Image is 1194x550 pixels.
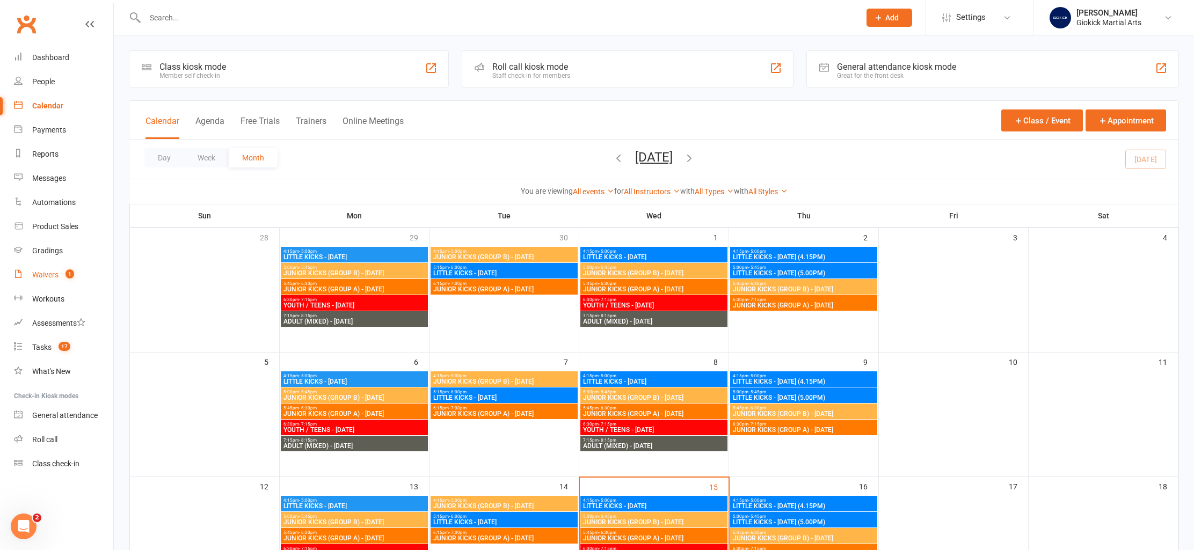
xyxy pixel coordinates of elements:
[283,519,426,525] span: JUNIOR KICKS (GROUP B) - [DATE]
[583,530,725,535] span: 5:45pm
[283,514,426,519] span: 5:00pm
[732,422,875,427] span: 6:30pm
[732,498,875,503] span: 4:15pm
[14,166,113,190] a: Messages
[885,13,899,22] span: Add
[559,228,579,246] div: 30
[583,406,725,410] span: 5:45pm
[732,390,875,394] span: 5:00pm
[14,287,113,311] a: Workouts
[283,265,426,270] span: 5:00pm
[14,46,113,70] a: Dashboard
[283,406,426,410] span: 5:45pm
[614,187,624,195] strong: for
[732,406,875,410] span: 5:45pm
[32,343,52,351] div: Tasks
[583,373,725,378] span: 4:15pm
[142,10,853,25] input: Search...
[433,270,576,276] span: LITTLE KICKS - [DATE]
[583,422,725,427] span: 6:30pm
[283,318,426,325] span: ADULT (MIXED) - [DATE]
[748,498,766,503] span: - 5:00pm
[624,187,680,196] a: All Instructors
[14,311,113,335] a: Assessments
[449,373,467,378] span: - 5:00pm
[583,519,725,525] span: JUNIOR KICKS (GROUP B) - [DATE]
[748,187,788,196] a: All Styles
[748,297,766,302] span: - 7:15pm
[433,265,576,270] span: 5:15pm
[732,514,875,519] span: 5:00pm
[283,270,426,276] span: JUNIOR KICKS (GROUP B) - [DATE]
[283,378,426,385] span: LITTLE KICKS - [DATE]
[299,297,317,302] span: - 7:15pm
[732,265,875,270] span: 5:00pm
[130,204,280,227] th: Sun
[1009,353,1028,370] div: 10
[729,204,879,227] th: Thu
[599,514,616,519] span: - 5:45pm
[573,187,614,196] a: All events
[433,394,576,401] span: LITTLE KICKS - [DATE]
[283,535,426,541] span: JUNIOR KICKS (GROUP A) - [DATE]
[14,404,113,428] a: General attendance kiosk mode
[283,373,426,378] span: 4:15pm
[449,514,467,519] span: - 6:00pm
[449,498,467,503] span: - 5:00pm
[748,390,766,394] span: - 5:45pm
[449,265,467,270] span: - 6:00pm
[433,519,576,525] span: LITTLE KICKS - [DATE]
[32,411,98,420] div: General attendance
[14,452,113,476] a: Class kiosk mode
[32,367,71,376] div: What's New
[714,228,729,246] div: 1
[32,53,69,62] div: Dashboard
[599,498,616,503] span: - 5:00pm
[32,77,55,86] div: People
[32,222,78,231] div: Product Sales
[14,428,113,452] a: Roll call
[433,373,576,378] span: 4:15pm
[837,72,956,79] div: Great for the front desk
[159,72,226,79] div: Member self check-in
[748,530,766,535] span: - 6:30pm
[714,353,729,370] div: 8
[599,249,616,254] span: - 5:00pm
[14,360,113,384] a: What's New
[283,498,426,503] span: 4:15pm
[599,265,616,270] span: - 5:45pm
[32,246,63,255] div: Gradings
[732,281,875,286] span: 5:45pm
[299,406,317,410] span: - 6:30pm
[449,249,467,254] span: - 5:00pm
[283,530,426,535] span: 5:45pm
[283,302,426,309] span: YOUTH / TEENS - [DATE]
[579,204,729,227] th: Wed
[283,422,426,427] span: 6:30pm
[32,198,76,207] div: Automations
[283,390,426,394] span: 5:00pm
[65,269,74,278] span: 1
[1076,8,1141,18] div: [PERSON_NAME]
[296,116,326,139] button: Trainers
[732,297,875,302] span: 6:30pm
[283,254,426,260] span: LITTLE KICKS - [DATE]
[583,302,725,309] span: YOUTH / TEENS - [DATE]
[583,286,725,292] span: JUNIOR KICKS (GROUP A) - [DATE]
[283,313,426,318] span: 7:15pm
[492,72,570,79] div: Staff check-in for members
[583,438,725,443] span: 7:15pm
[299,249,317,254] span: - 5:00pm
[433,514,576,519] span: 5:15pm
[32,459,79,468] div: Class check-in
[1029,204,1178,227] th: Sat
[449,530,467,535] span: - 7:00pm
[732,530,875,535] span: 5:45pm
[299,438,317,443] span: - 8:15pm
[732,254,875,260] span: LITTLE KICKS - [DATE] (4.15PM)
[583,535,725,541] span: JUNIOR KICKS (GROUP A) - [DATE]
[583,265,725,270] span: 5:00pm
[732,519,875,525] span: LITTLE KICKS - [DATE] (5.00PM)
[299,390,317,394] span: - 5:45pm
[599,406,616,410] span: - 6:30pm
